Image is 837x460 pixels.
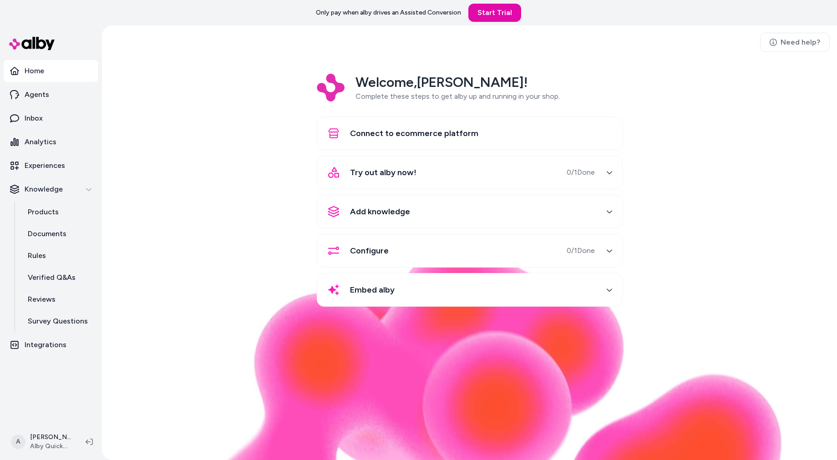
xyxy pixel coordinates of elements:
span: Connect to ecommerce platform [350,127,478,140]
span: Configure [350,244,389,257]
span: 0 / 1 Done [567,167,595,178]
p: Analytics [25,136,56,147]
span: Embed alby [350,283,395,296]
a: Need help? [760,33,830,52]
p: Knowledge [25,184,63,195]
p: Survey Questions [28,316,88,327]
span: 0 / 1 Done [567,245,595,256]
span: Add knowledge [350,205,410,218]
span: Alby QuickStart Store [30,442,71,451]
button: Connect to ecommerce platform [323,122,617,144]
p: [PERSON_NAME] [30,433,71,442]
p: Agents [25,89,49,100]
span: Complete these steps to get alby up and running in your shop. [355,92,560,101]
a: Experiences [4,155,98,177]
p: Verified Q&As [28,272,76,283]
button: Configure0/1Done [323,240,617,262]
a: Start Trial [468,4,521,22]
a: Analytics [4,131,98,153]
p: Home [25,66,44,76]
a: Documents [19,223,98,245]
img: Logo [317,74,345,101]
a: Home [4,60,98,82]
button: Knowledge [4,178,98,200]
p: Reviews [28,294,56,305]
p: Documents [28,228,66,239]
a: Agents [4,84,98,106]
a: Verified Q&As [19,267,98,288]
p: Products [28,207,59,217]
a: Inbox [4,107,98,129]
p: Inbox [25,113,43,124]
p: Only pay when alby drives an Assisted Conversion [316,8,461,17]
p: Integrations [25,339,66,350]
p: Experiences [25,160,65,171]
a: Integrations [4,334,98,356]
a: Reviews [19,288,98,310]
a: Products [19,201,98,223]
button: Embed alby [323,279,617,301]
button: A[PERSON_NAME]Alby QuickStart Store [5,427,78,456]
h2: Welcome, [PERSON_NAME] ! [355,74,560,91]
a: Survey Questions [19,310,98,332]
img: alby Logo [9,37,55,50]
span: Try out alby now! [350,166,416,179]
p: Rules [28,250,46,261]
button: Add knowledge [323,201,617,222]
a: Rules [19,245,98,267]
span: A [11,435,25,449]
button: Try out alby now!0/1Done [323,162,617,183]
img: alby Bubble [157,243,783,460]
